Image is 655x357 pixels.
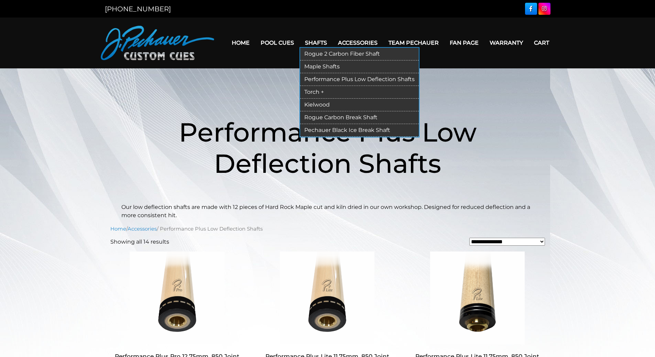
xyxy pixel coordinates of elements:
[300,60,419,73] a: Maple Shafts
[300,86,419,99] a: Torch +
[411,252,544,344] img: Performance Plus Lite 11.75mm .850 Joint (Pro Series Double Ring)
[300,73,419,86] a: Performance Plus Low Deflection Shafts
[110,226,126,232] a: Home
[105,5,171,13] a: [PHONE_NUMBER]
[110,252,244,344] img: Performance Plus Pro 12.75mm .850 Joint (Flat faced/Prior to 2025)
[179,116,477,179] span: Performance Plus Low Deflection Shafts
[300,111,419,124] a: Rogue Carbon Break Shaft
[255,34,299,52] a: Pool Cues
[226,34,255,52] a: Home
[101,26,214,60] img: Pechauer Custom Cues
[128,226,157,232] a: Accessories
[383,34,444,52] a: Team Pechauer
[260,252,394,344] img: Performance Plus Lite 11.75mm .850 Joint (Flat faced/Prior to 2025)
[528,34,555,52] a: Cart
[110,238,169,246] p: Showing all 14 results
[332,34,383,52] a: Accessories
[469,238,545,246] select: Shop order
[300,99,419,111] a: Kielwood
[299,34,332,52] a: Shafts
[444,34,484,52] a: Fan Page
[121,203,534,220] p: Our low deflection shafts are made with 12 pieces of Hard Rock Maple cut and kiln dried in our ow...
[300,124,419,137] a: Pechauer Black Ice Break Shaft
[110,225,545,233] nav: Breadcrumb
[300,48,419,60] a: Rogue 2 Carbon Fiber Shaft
[484,34,528,52] a: Warranty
